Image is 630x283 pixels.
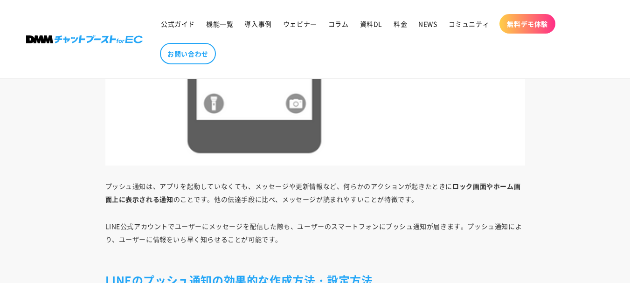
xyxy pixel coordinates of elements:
[161,20,195,28] span: 公式ガイド
[105,220,525,259] p: LINE公式アカウントでユーザーにメッセージを配信した際も、ユーザーのスマートフォンにプッシュ通知が届きます。プッシュ通知により、ユーザーに情報をいち早く知らせることが可能です。
[507,20,548,28] span: 無料デモ体験
[155,14,201,34] a: 公式ガイド
[388,14,413,34] a: 料金
[239,14,277,34] a: 導入事例
[323,14,354,34] a: コラム
[167,49,208,58] span: お問い合わせ
[201,14,239,34] a: 機能一覧
[105,179,525,206] p: プッシュ通知は、アプリを起動していなくても、メッセージや更新情報など、何らかのアクションが起きたときに のことです。他の伝達手段に比べ、メッセージが読まれやすいことが特徴です。
[394,20,407,28] span: 料金
[413,14,443,34] a: NEWS
[499,14,555,34] a: 無料デモ体験
[160,43,216,64] a: お問い合わせ
[449,20,490,28] span: コミュニティ
[277,14,323,34] a: ウェビナー
[443,14,495,34] a: コミュニティ
[283,20,317,28] span: ウェビナー
[105,181,521,204] strong: ロック画面やホーム画面上に表示される通知
[360,20,382,28] span: 資料DL
[418,20,437,28] span: NEWS
[206,20,233,28] span: 機能一覧
[328,20,349,28] span: コラム
[244,20,271,28] span: 導入事例
[354,14,388,34] a: 資料DL
[26,35,143,43] img: 株式会社DMM Boost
